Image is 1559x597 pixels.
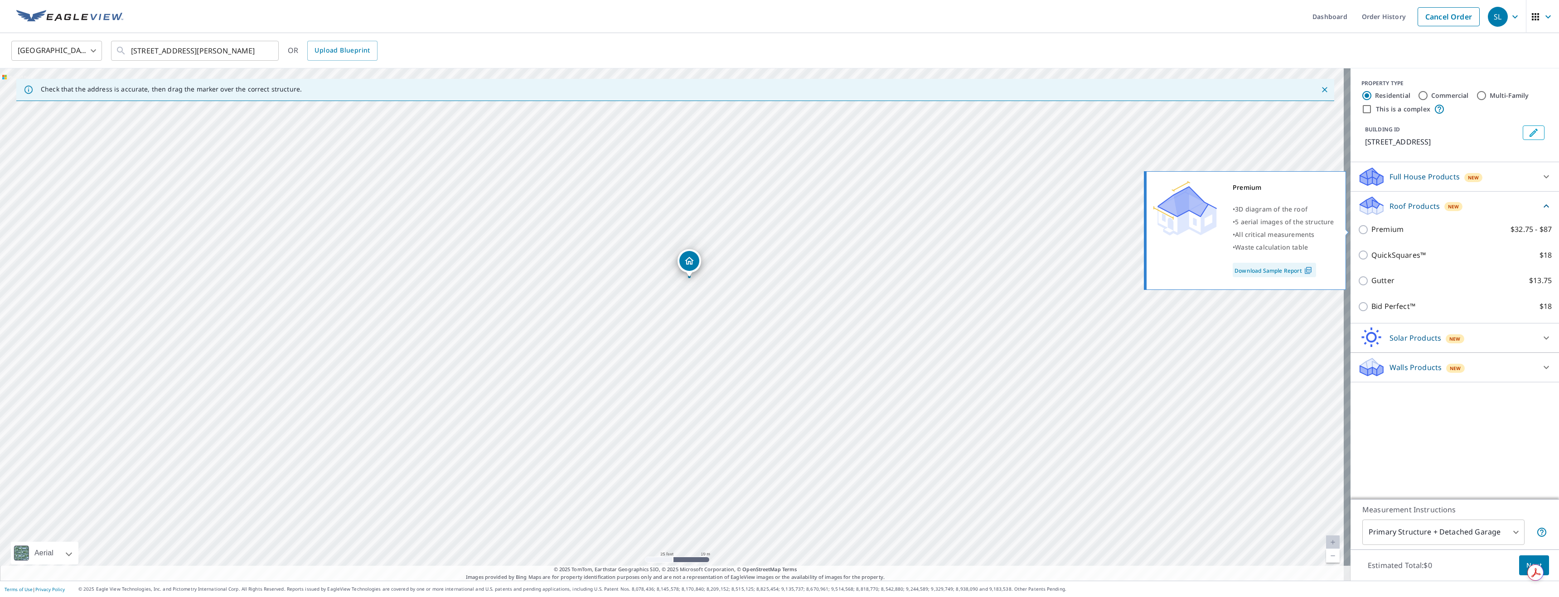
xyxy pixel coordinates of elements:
img: EV Logo [16,10,123,24]
div: • [1233,203,1334,216]
div: Premium [1233,181,1334,194]
span: Your report will include the primary structure and a detached garage if one exists. [1536,527,1547,538]
button: Next [1519,555,1549,576]
p: $18 [1540,301,1552,312]
span: Next [1526,560,1542,571]
div: • [1233,216,1334,228]
div: Aerial [11,542,78,564]
p: Check that the address is accurate, then drag the marker over the correct structure. [41,85,302,93]
a: Privacy Policy [35,586,65,592]
p: Solar Products [1390,332,1441,343]
p: Bid Perfect™ [1371,301,1415,312]
div: • [1233,241,1334,254]
span: New [1450,365,1461,372]
span: All critical measurements [1235,230,1314,239]
span: New [1468,174,1479,181]
div: Aerial [32,542,56,564]
button: Close [1319,84,1331,96]
p: Measurement Instructions [1362,504,1547,515]
p: Full House Products [1390,171,1460,182]
p: $32.75 - $87 [1511,224,1552,235]
p: Walls Products [1390,362,1442,373]
p: BUILDING ID [1365,125,1400,133]
a: Current Level 20, Zoom In Disabled [1326,535,1340,549]
p: © 2025 Eagle View Technologies, Inc. and Pictometry International Corp. All Rights Reserved. Repo... [78,586,1554,592]
a: Terms of Use [5,586,33,592]
label: Residential [1375,91,1410,100]
span: 5 aerial images of the structure [1235,217,1334,226]
a: Current Level 20, Zoom Out [1326,549,1340,563]
p: [STREET_ADDRESS] [1365,136,1519,147]
div: PROPERTY TYPE [1361,79,1548,87]
div: Full House ProductsNew [1358,166,1552,188]
a: OpenStreetMap [742,566,780,573]
p: QuickSquares™ [1371,250,1426,261]
p: Estimated Total: $0 [1360,555,1439,575]
label: This is a complex [1376,105,1430,114]
span: Upload Blueprint [315,45,370,56]
a: Cancel Order [1418,7,1480,26]
img: Pdf Icon [1302,266,1314,274]
p: $13.75 [1529,275,1552,286]
div: Walls ProductsNew [1358,356,1552,378]
div: SL [1488,7,1508,27]
div: Solar ProductsNew [1358,327,1552,349]
div: OR [288,41,378,61]
span: 3D diagram of the roof [1235,205,1307,213]
div: [GEOGRAPHIC_DATA] [11,38,102,63]
label: Multi-Family [1490,91,1529,100]
button: Edit building 1 [1523,125,1544,140]
img: Premium [1153,181,1217,236]
div: Primary Structure + Detached Garage [1362,520,1525,545]
p: Premium [1371,224,1404,235]
p: Roof Products [1390,201,1440,212]
span: © 2025 TomTom, Earthstar Geographics SIO, © 2025 Microsoft Corporation, © [554,566,797,573]
span: New [1449,335,1461,342]
p: | [5,587,65,592]
div: Roof ProductsNew [1358,195,1552,217]
div: Dropped pin, building 1, Residential property, 700 Skyline Dr Argyle, TX 76226 [678,249,701,277]
a: Terms [782,566,797,573]
p: Gutter [1371,275,1394,286]
p: $18 [1540,250,1552,261]
a: Upload Blueprint [307,41,377,61]
div: • [1233,228,1334,241]
span: Waste calculation table [1235,243,1308,251]
span: New [1448,203,1459,210]
label: Commercial [1431,91,1469,100]
a: Download Sample Report [1233,263,1316,277]
input: Search by address or latitude-longitude [131,38,260,63]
